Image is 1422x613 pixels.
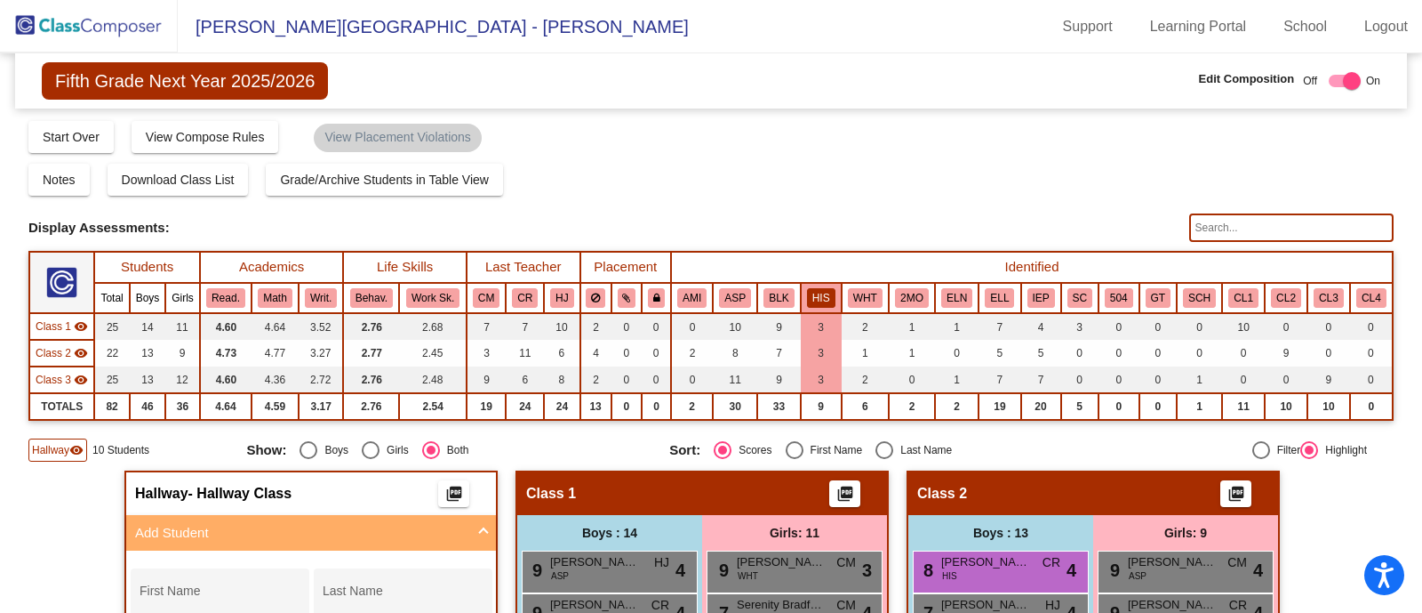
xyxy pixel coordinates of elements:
button: BLK [763,288,794,308]
button: Math [258,288,292,308]
td: 3.52 [299,313,343,340]
button: CL1 [1228,288,1258,308]
span: HJ [654,553,669,572]
td: 9 [1307,367,1350,393]
td: 2 [671,393,713,420]
mat-icon: visibility [69,443,84,457]
input: Search... [1189,214,1394,242]
td: 7 [979,313,1020,340]
th: Students [94,252,199,283]
td: 4.73 [200,340,252,367]
td: 2.76 [343,313,399,340]
mat-icon: visibility [74,319,88,334]
span: 9 [715,561,729,580]
span: Grade/Archive Students in Table View [280,173,489,187]
th: Gifted and Talented [1139,283,1177,313]
td: 10 [1222,313,1265,340]
td: 0 [1139,340,1177,367]
td: 8 [713,340,757,367]
td: 2.76 [343,367,399,393]
td: 4 [1021,313,1061,340]
td: 7 [467,313,506,340]
td: 3 [467,340,506,367]
td: 0 [1139,313,1177,340]
td: 0 [1350,340,1393,367]
td: 2 [842,313,889,340]
button: CL3 [1314,288,1344,308]
td: 13 [130,367,166,393]
div: Boys : 13 [908,515,1093,551]
td: 0 [642,313,671,340]
th: Cassie Ruppert [506,283,544,313]
span: - Hallway Class [188,485,292,503]
th: Girls [165,283,199,313]
span: Class 1 [36,319,71,335]
a: School [1269,12,1341,41]
td: 1 [889,340,935,367]
td: 24 [544,393,579,420]
td: 46 [130,393,166,420]
td: 0 [1307,340,1350,367]
mat-icon: visibility [74,373,88,387]
th: Life Skills [343,252,467,283]
div: Scores [731,442,771,458]
td: Hidden teacher - No Class Name [29,367,94,393]
td: 5 [1021,340,1061,367]
th: Cluster 3 [1307,283,1350,313]
button: CR [512,288,538,308]
span: CM [836,553,856,572]
td: 9 [757,367,801,393]
th: English Language Learner [979,283,1020,313]
td: 0 [1265,367,1307,393]
button: Print Students Details [438,480,469,507]
mat-radio-group: Select an option [669,441,1079,459]
button: Behav. [350,288,393,308]
input: First Name [140,591,300,605]
td: 0 [1350,393,1393,420]
td: 36 [165,393,199,420]
span: Start Over [43,130,100,144]
span: 4 [675,557,685,584]
td: 22 [94,340,129,367]
td: 2.76 [343,393,399,420]
th: Self Contained [1061,283,1098,313]
td: 82 [94,393,129,420]
button: SC [1067,288,1092,308]
th: Black [757,283,801,313]
td: 7 [979,367,1020,393]
td: 3 [801,313,842,340]
th: Cluster 1 [1222,283,1265,313]
td: 2 [935,393,979,420]
td: 0 [1350,313,1393,340]
div: Girls: 11 [702,515,887,551]
td: 1 [889,313,935,340]
td: 25 [94,367,129,393]
th: Hannah Johnson [544,283,579,313]
th: 2 or More [889,283,935,313]
span: Class 2 [917,485,967,503]
td: 9 [467,367,506,393]
button: Print Students Details [1220,480,1251,507]
td: 7 [757,340,801,367]
span: 4 [1066,557,1076,584]
button: Read. [206,288,245,308]
th: Asian/Pacific Islander [713,283,757,313]
td: 0 [1265,313,1307,340]
span: [PERSON_NAME][GEOGRAPHIC_DATA] - [PERSON_NAME] [178,12,689,41]
td: 11 [713,367,757,393]
th: Academics [200,252,344,283]
button: 504 [1105,288,1133,308]
td: 0 [1177,313,1222,340]
th: Boys [130,283,166,313]
th: 504 Plan [1098,283,1139,313]
span: ASP [1129,569,1146,583]
td: 0 [1350,367,1393,393]
th: Keep with students [611,283,642,313]
input: Last Name [323,591,483,605]
span: Fifth Grade Next Year 2025/2026 [42,62,328,100]
th: EL Newcomer [935,283,979,313]
div: Both [440,442,469,458]
button: Work Sk. [406,288,459,308]
span: 9 [1106,561,1120,580]
td: 0 [1098,313,1139,340]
